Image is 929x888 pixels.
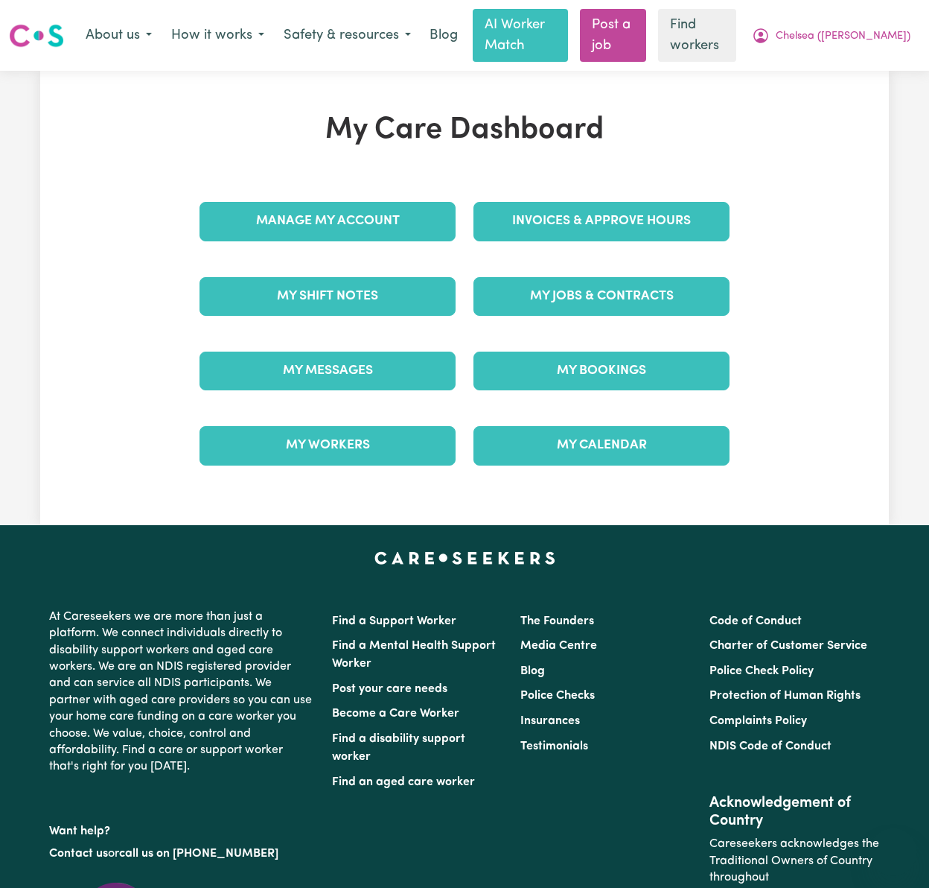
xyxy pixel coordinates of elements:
iframe: Button to launch messaging window [869,828,917,876]
a: Find workers [658,9,736,62]
a: call us on [PHONE_NUMBER] [119,848,278,860]
a: My Calendar [473,426,730,465]
a: Invoices & Approve Hours [473,202,730,241]
p: Want help? [49,817,314,840]
a: Police Checks [520,690,595,702]
p: or [49,840,314,868]
a: Careseekers home page [374,552,555,564]
a: Careseekers logo [9,19,64,53]
button: Safety & resources [274,20,421,51]
a: Find a Mental Health Support Worker [332,640,496,670]
a: Media Centre [520,640,597,652]
a: Find a Support Worker [332,615,456,627]
a: Manage My Account [199,202,456,241]
button: How it works [162,20,274,51]
a: NDIS Code of Conduct [709,740,831,752]
a: Contact us [49,848,108,860]
a: Find a disability support worker [332,733,465,763]
a: My Workers [199,426,456,465]
a: My Bookings [473,352,730,390]
img: Careseekers logo [9,22,64,49]
h2: Acknowledgement of Country [709,794,880,830]
button: My Account [742,20,920,51]
a: Blog [421,19,467,52]
a: The Founders [520,615,594,627]
a: My Messages [199,352,456,390]
a: Blog [520,665,545,677]
h1: My Care Dashboard [191,112,738,148]
a: Protection of Human Rights [709,690,861,702]
a: My Jobs & Contracts [473,277,730,316]
a: Find an aged care worker [332,776,475,788]
a: Insurances [520,715,580,727]
a: Post your care needs [332,683,447,695]
a: Charter of Customer Service [709,640,867,652]
a: My Shift Notes [199,277,456,316]
a: Post a job [580,9,646,62]
span: Chelsea ([PERSON_NAME]) [776,28,910,45]
a: Code of Conduct [709,615,802,627]
button: About us [76,20,162,51]
a: Police Check Policy [709,665,814,677]
a: Become a Care Worker [332,708,459,720]
a: Testimonials [520,740,588,752]
a: Complaints Policy [709,715,807,727]
p: At Careseekers we are more than just a platform. We connect individuals directly to disability su... [49,603,314,781]
a: AI Worker Match [473,9,568,62]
